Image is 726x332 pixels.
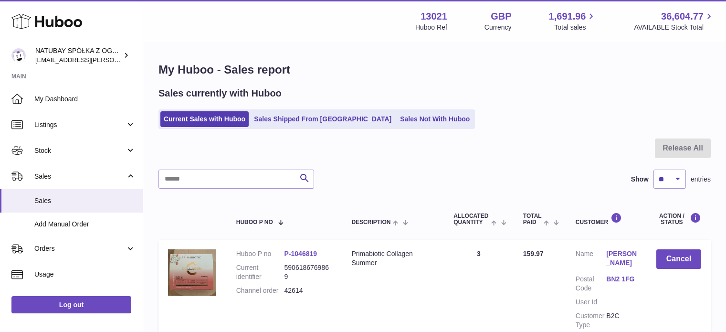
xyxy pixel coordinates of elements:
[34,172,126,181] span: Sales
[351,219,390,225] span: Description
[453,213,489,225] span: ALLOCATED Quantity
[576,298,607,307] dt: User Id
[634,10,715,32] a: 36,604.77 AVAILABLE Stock Total
[523,213,542,225] span: Total paid
[397,111,473,127] a: Sales Not With Huboo
[576,311,607,330] dt: Customer Type
[236,286,284,295] dt: Channel order
[606,275,637,284] a: BN2 1FG
[11,296,131,313] a: Log out
[421,10,447,23] strong: 13021
[523,250,544,257] span: 159.97
[554,23,597,32] span: Total sales
[35,46,121,64] div: NATUBAY SPÓŁKA Z OGRANICZONĄ ODPOWIEDZIALNOŚCIĄ
[606,249,637,268] a: [PERSON_NAME]
[11,48,26,63] img: kacper.antkowski@natubay.pl
[631,175,649,184] label: Show
[491,10,511,23] strong: GBP
[158,87,282,100] h2: Sales currently with Huboo
[34,220,136,229] span: Add Manual Order
[34,120,126,129] span: Listings
[160,111,249,127] a: Current Sales with Huboo
[34,270,136,279] span: Usage
[576,213,637,225] div: Customer
[35,56,191,64] span: [EMAIL_ADDRESS][PERSON_NAME][DOMAIN_NAME]
[549,10,586,23] span: 1,691.96
[691,175,711,184] span: entries
[576,275,607,293] dt: Postal Code
[606,311,637,330] dd: B2C
[484,23,512,32] div: Currency
[284,286,333,295] dd: 42614
[284,250,317,257] a: P-1046819
[236,263,284,281] dt: Current identifier
[34,244,126,253] span: Orders
[158,62,711,77] h1: My Huboo - Sales report
[656,213,701,225] div: Action / Status
[34,146,126,155] span: Stock
[284,263,333,281] dd: 5906186769869
[168,249,216,296] img: 1749020843.jpg
[415,23,447,32] div: Huboo Ref
[351,249,434,268] div: Primabiotic Collagen Summer
[661,10,704,23] span: 36,604.77
[236,219,273,225] span: Huboo P no
[656,249,701,269] button: Cancel
[251,111,395,127] a: Sales Shipped From [GEOGRAPHIC_DATA]
[549,10,597,32] a: 1,691.96 Total sales
[34,196,136,205] span: Sales
[236,249,284,258] dt: Huboo P no
[576,249,607,270] dt: Name
[34,95,136,104] span: My Dashboard
[634,23,715,32] span: AVAILABLE Stock Total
